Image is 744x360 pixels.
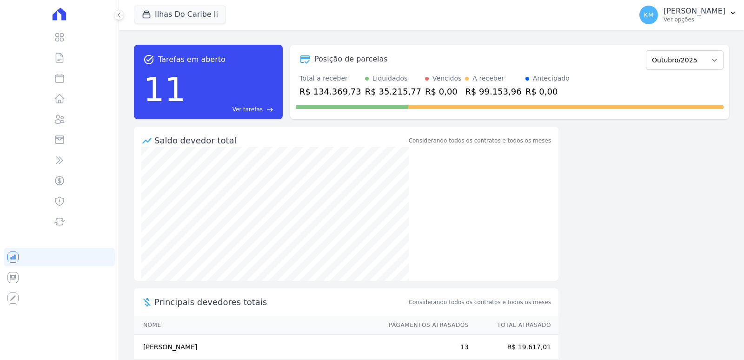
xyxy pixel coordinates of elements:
div: R$ 99.153,96 [465,85,521,98]
div: 11 [143,65,186,114]
div: Saldo devedor total [154,134,407,147]
p: Ver opções [664,16,725,23]
span: task_alt [143,54,154,65]
span: KM [644,12,653,18]
td: [PERSON_NAME] [134,335,380,360]
div: Liquidados [372,74,408,83]
th: Total Atrasado [469,316,558,335]
div: R$ 35.215,77 [365,85,421,98]
p: [PERSON_NAME] [664,7,725,16]
span: Tarefas em aberto [158,54,226,65]
div: Total a receber [299,74,361,83]
span: Considerando todos os contratos e todos os meses [409,298,551,306]
span: Principais devedores totais [154,296,407,308]
span: east [266,106,273,113]
th: Pagamentos Atrasados [380,316,469,335]
div: Vencidos [432,74,461,83]
div: A receber [472,74,504,83]
button: KM [PERSON_NAME] Ver opções [632,2,744,28]
div: Considerando todos os contratos e todos os meses [409,136,551,145]
td: R$ 19.617,01 [469,335,558,360]
div: Antecipado [533,74,570,83]
div: Posição de parcelas [314,54,388,65]
div: R$ 0,00 [425,85,461,98]
div: R$ 0,00 [525,85,570,98]
td: 13 [380,335,469,360]
div: R$ 134.369,73 [299,85,361,98]
button: Ilhas Do Caribe Ii [134,6,226,23]
span: Ver tarefas [232,105,263,114]
th: Nome [134,316,380,335]
a: Ver tarefas east [190,105,273,114]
